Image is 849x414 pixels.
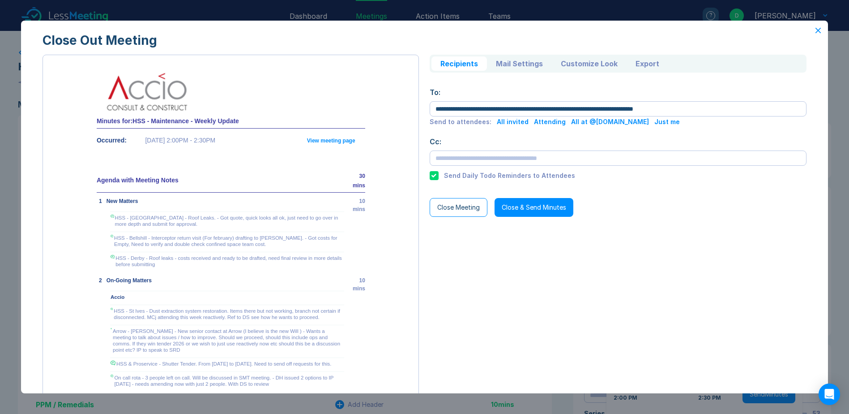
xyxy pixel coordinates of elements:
[534,118,566,125] div: Attending
[111,215,114,218] img: 9k=
[430,198,487,217] button: Close Meeting
[115,215,338,227] span: HSS - [GEOGRAPHIC_DATA] - Roof Leaks. - Got quote, quick looks all ok, just need to go over in mo...
[97,114,365,129] th: HSS - Maintenance - Weekly Update
[552,56,627,71] button: Customize Look
[487,56,552,71] button: Mail Settings
[97,117,132,125] span: Minutes for:
[111,328,112,329] img: 9k=
[97,177,179,184] span: Agenda with Meeting Notes
[495,198,573,217] button: Close & Send Minutes
[430,87,806,98] div: To:
[111,255,115,259] img: 9k=
[97,129,145,152] td: Occurred:
[114,308,340,320] span: HSS - St Ives - Dust extraction system restoration. Items there but not working, branch not certa...
[111,294,124,300] span: Accio
[113,328,340,353] span: Arrow - [PERSON_NAME] - New senior contact at Arrow (I believe is the new Will ) - Wants a meetin...
[114,375,333,387] span: On call rota - 3 people left on call. Will be discussed in SMT meeting. - DH issued 2 options to ...
[114,235,337,247] span: HSS - Bellshill - Interceptor return visit (For february) drafting to [PERSON_NAME]. - Got costs ...
[497,118,529,125] div: All invited
[430,118,491,125] div: Send to attendees:
[819,384,840,405] div: Open Intercom Messenger
[571,118,649,125] div: All at @[DOMAIN_NAME]
[115,255,342,267] span: HSS - Derby - Roof leaks - costs received and ready to be drafted, need final review in more deta...
[99,198,138,204] span: 1 New Matters
[111,308,113,310] img: 9k=
[307,138,355,144] a: View meeting page
[353,173,365,189] span: 30 mins
[353,198,365,212] span: 10 mins
[353,277,365,292] span: 10 mins
[116,361,331,367] span: HSS & Proservice - Shutter Tender. From [DATE] to [DATE]. Need to send off requests for this.
[111,361,115,365] img: 9k=
[654,118,680,125] div: Just me
[430,136,806,147] div: Cc:
[145,129,307,152] td: [DATE] 2:00PM - 2:30PM
[43,33,806,47] div: Close Out Meeting
[444,172,575,179] div: Send Daily Todo Reminders to Attendees
[111,235,113,237] img: 9k=
[111,375,113,377] img: 9k=
[627,56,668,71] button: Export
[431,56,487,71] button: Recipients
[99,277,152,284] span: 2 On-Going Matters
[97,69,197,114] img: Less Meeting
